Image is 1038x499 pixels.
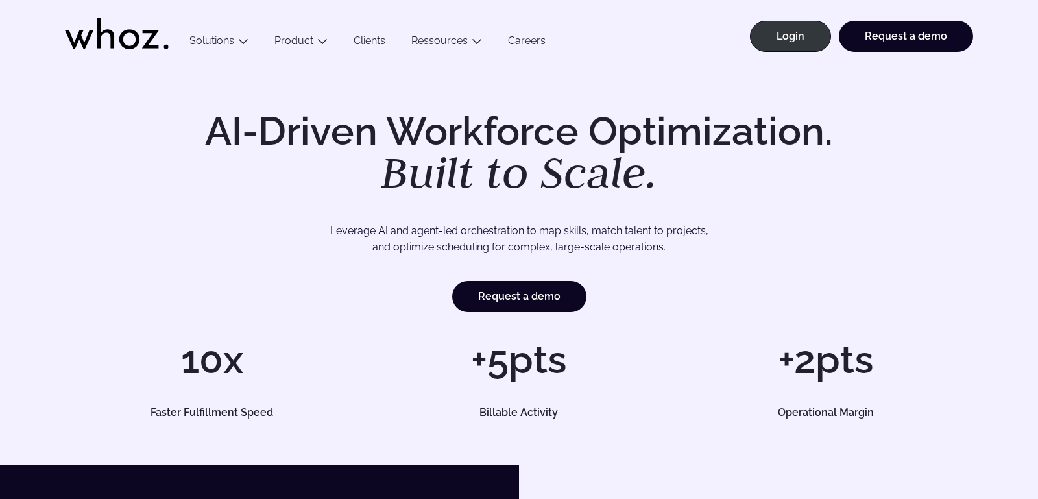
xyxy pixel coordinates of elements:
h5: Faster Fulfillment Speed [80,408,344,418]
a: Request a demo [839,21,973,52]
button: Solutions [176,34,261,52]
h1: +5pts [372,340,666,379]
a: Ressources [411,34,468,47]
iframe: Chatbot [952,413,1020,481]
button: Ressources [398,34,495,52]
p: Leverage AI and agent-led orchestration to map skills, match talent to projects, and optimize sch... [110,223,928,256]
a: Product [274,34,313,47]
a: Clients [341,34,398,52]
button: Product [261,34,341,52]
a: Careers [495,34,559,52]
h5: Operational Margin [694,408,958,418]
h1: +2pts [679,340,973,379]
h1: 10x [65,340,359,379]
h5: Billable Activity [387,408,651,418]
em: Built to Scale. [381,143,657,201]
a: Login [750,21,831,52]
a: Request a demo [452,281,586,312]
h1: AI-Driven Workforce Optimization. [187,112,851,195]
